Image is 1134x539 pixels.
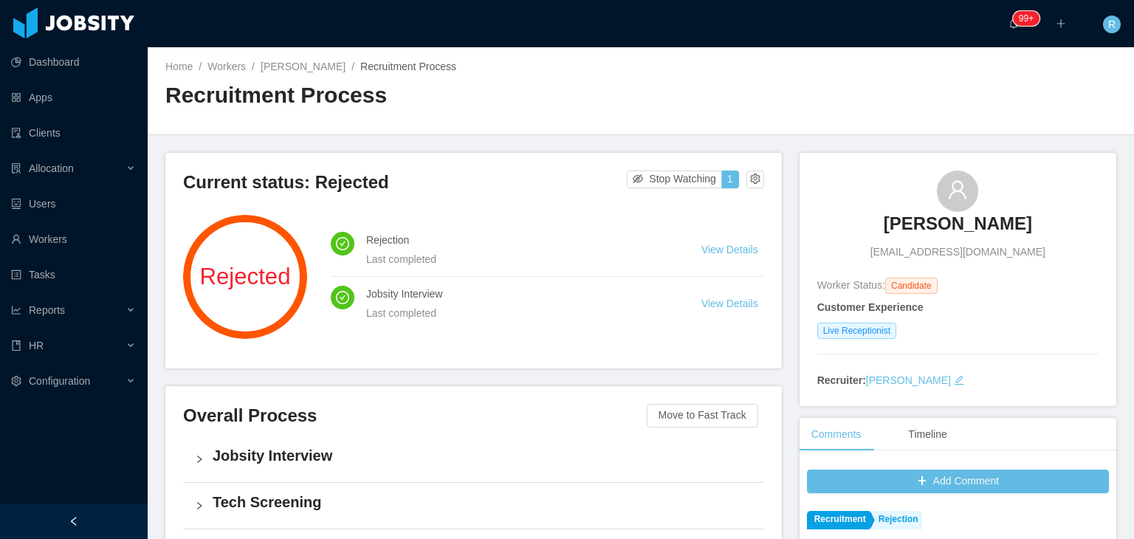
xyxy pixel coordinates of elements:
h3: Current status: Rejected [183,171,627,194]
i: icon: solution [11,163,21,174]
h2: Recruitment Process [165,80,641,111]
a: icon: userWorkers [11,224,136,254]
a: Workers [207,61,246,72]
div: icon: rightJobsity Interview [183,436,764,482]
span: Candidate [885,278,938,294]
a: icon: robotUsers [11,189,136,219]
span: Recruitment Process [360,61,456,72]
a: Recruitment [807,511,870,529]
a: icon: pie-chartDashboard [11,47,136,77]
i: icon: check-circle [336,291,349,304]
h4: Jobsity Interview [366,286,666,302]
a: Home [165,61,193,72]
button: icon: setting [746,171,764,188]
a: icon: profileTasks [11,260,136,289]
i: icon: user [947,179,968,200]
span: Live Receptionist [817,323,896,339]
i: icon: edit [954,375,964,385]
a: View Details [701,244,758,255]
strong: Customer Experience [817,301,924,313]
h4: Tech Screening [213,492,752,512]
span: / [252,61,255,72]
a: [PERSON_NAME] [261,61,346,72]
button: icon: plusAdd Comment [807,470,1109,493]
a: View Details [701,298,758,309]
div: Last completed [366,251,666,267]
i: icon: right [195,501,204,510]
span: Allocation [29,162,74,174]
i: icon: book [11,340,21,351]
span: / [351,61,354,72]
span: Configuration [29,375,90,387]
h3: [PERSON_NAME] [884,212,1032,236]
div: Timeline [896,418,958,451]
a: icon: auditClients [11,118,136,148]
i: icon: setting [11,376,21,386]
sup: 218 [1013,11,1039,26]
span: Rejected [183,265,307,288]
i: icon: line-chart [11,305,21,315]
button: icon: eye-invisibleStop Watching [627,171,722,188]
i: icon: bell [1008,18,1019,29]
strong: Recruiter: [817,374,866,386]
div: Last completed [366,305,666,321]
i: icon: plus [1056,18,1066,29]
h4: Jobsity Interview [213,445,752,466]
button: 1 [721,171,739,188]
div: icon: rightTech Screening [183,483,764,529]
button: Move to Fast Track [647,404,758,428]
a: icon: appstoreApps [11,83,136,112]
h3: Overall Process [183,404,647,428]
span: Worker Status: [817,279,885,291]
span: [EMAIL_ADDRESS][DOMAIN_NAME] [870,244,1045,260]
i: icon: right [195,455,204,464]
a: Rejection [871,511,922,529]
i: icon: check-circle [336,237,349,250]
span: Reports [29,304,65,316]
span: / [199,61,202,72]
a: [PERSON_NAME] [884,212,1032,244]
a: [PERSON_NAME] [866,374,951,386]
h4: Rejection [366,232,666,248]
div: Comments [800,418,873,451]
span: R [1108,16,1116,33]
span: HR [29,340,44,351]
